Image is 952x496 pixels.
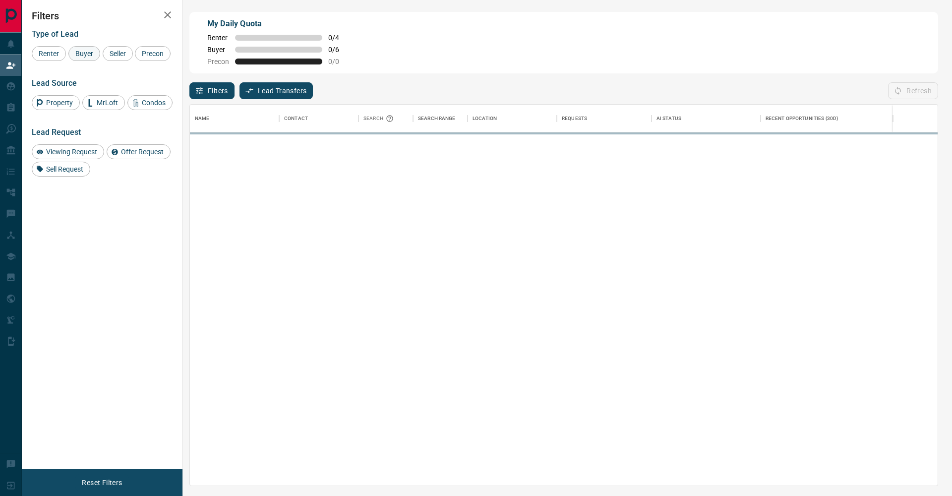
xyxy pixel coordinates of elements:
[190,105,279,132] div: Name
[363,105,396,132] div: Search
[43,165,87,173] span: Sell Request
[118,148,167,156] span: Offer Request
[43,99,76,107] span: Property
[32,29,78,39] span: Type of Lead
[107,144,171,159] div: Offer Request
[207,34,229,42] span: Renter
[32,78,77,88] span: Lead Source
[207,58,229,65] span: Precon
[43,148,101,156] span: Viewing Request
[138,50,167,58] span: Precon
[32,162,90,177] div: Sell Request
[32,127,81,137] span: Lead Request
[413,105,468,132] div: Search Range
[761,105,893,132] div: Recent Opportunities (30d)
[652,105,761,132] div: AI Status
[557,105,652,132] div: Requests
[68,46,100,61] div: Buyer
[279,105,358,132] div: Contact
[656,105,681,132] div: AI Status
[138,99,169,107] span: Condos
[207,18,350,30] p: My Daily Quota
[189,82,235,99] button: Filters
[103,46,133,61] div: Seller
[32,95,80,110] div: Property
[418,105,456,132] div: Search Range
[106,50,129,58] span: Seller
[328,46,350,54] span: 0 / 6
[35,50,62,58] span: Renter
[82,95,125,110] div: MrLoft
[195,105,210,132] div: Name
[93,99,121,107] span: MrLoft
[562,105,587,132] div: Requests
[32,144,104,159] div: Viewing Request
[32,46,66,61] div: Renter
[284,105,308,132] div: Contact
[135,46,171,61] div: Precon
[766,105,838,132] div: Recent Opportunities (30d)
[75,474,128,491] button: Reset Filters
[72,50,97,58] span: Buyer
[32,10,173,22] h2: Filters
[468,105,557,132] div: Location
[207,46,229,54] span: Buyer
[328,58,350,65] span: 0 / 0
[328,34,350,42] span: 0 / 4
[473,105,497,132] div: Location
[239,82,313,99] button: Lead Transfers
[127,95,173,110] div: Condos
